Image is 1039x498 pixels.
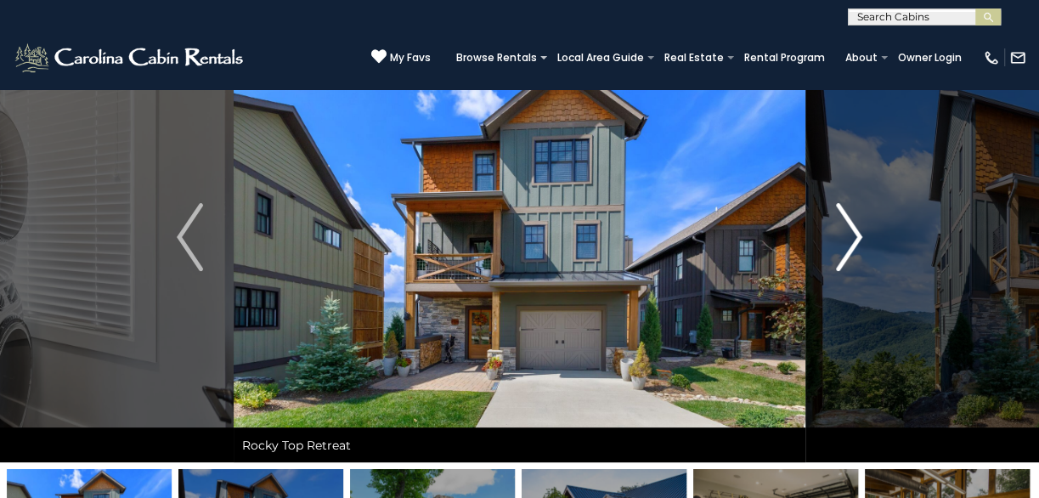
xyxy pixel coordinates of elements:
img: mail-regular-white.png [1009,49,1026,66]
a: Browse Rentals [448,46,545,70]
span: My Favs [390,50,431,65]
img: White-1-2.png [13,41,248,75]
button: Previous [146,12,234,462]
a: Rental Program [736,46,833,70]
a: Real Estate [656,46,732,70]
img: arrow [836,203,861,271]
a: About [837,46,886,70]
img: arrow [177,203,202,271]
a: Local Area Guide [549,46,652,70]
img: phone-regular-white.png [983,49,1000,66]
a: Owner Login [889,46,970,70]
div: Rocky Top Retreat [234,428,805,462]
a: My Favs [371,48,431,66]
button: Next [805,12,893,462]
